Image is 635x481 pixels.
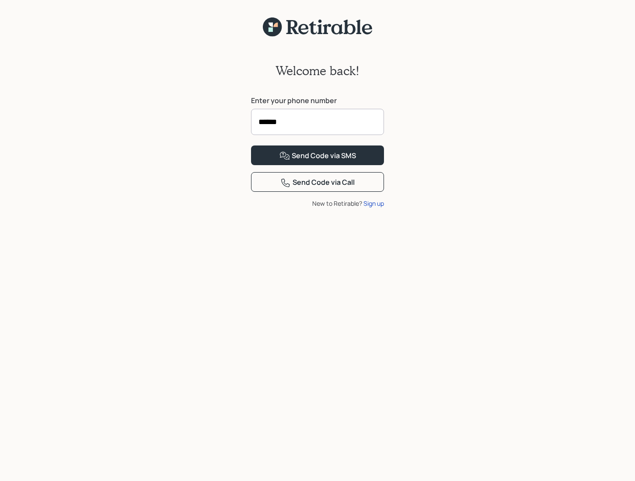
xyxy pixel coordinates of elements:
[279,151,356,161] div: Send Code via SMS
[276,63,359,78] h2: Welcome back!
[251,172,384,192] button: Send Code via Call
[251,145,384,165] button: Send Code via SMS
[363,199,384,208] div: Sign up
[251,199,384,208] div: New to Retirable?
[251,96,384,105] label: Enter your phone number
[280,177,355,188] div: Send Code via Call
